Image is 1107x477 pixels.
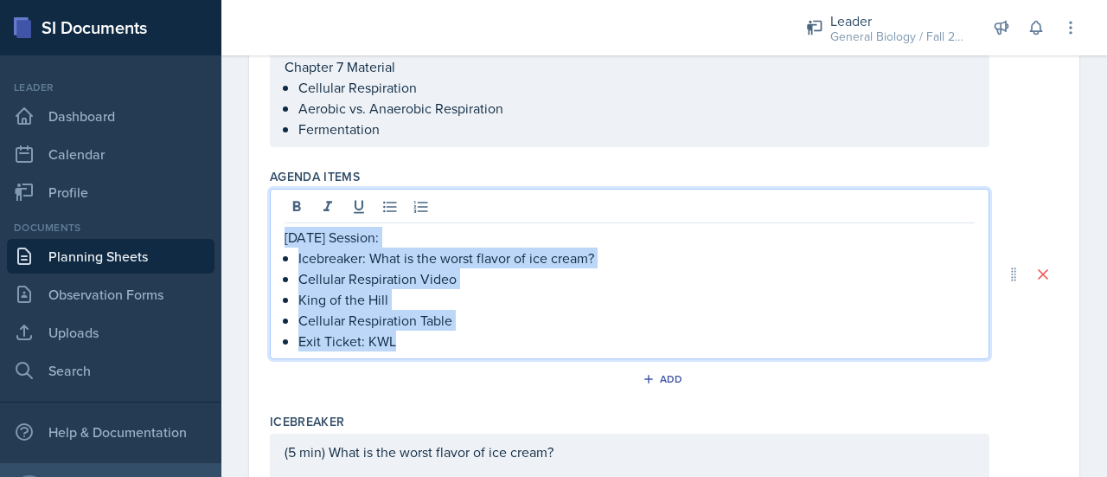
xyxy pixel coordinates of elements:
p: Aerobic vs. Anaerobic Respiration [298,98,975,119]
p: Icebreaker: What is the worst flavor of ice cream? [298,248,975,268]
p: [DATE] Session: [285,227,975,248]
div: Leader [7,80,214,95]
p: (5 min) What is the worst flavor of ice cream? [285,442,975,462]
p: Cellular Respiration Table [298,310,975,331]
label: Agenda items [270,168,360,185]
p: King of the Hill [298,289,975,310]
div: General Biology / Fall 2025 [830,28,969,46]
div: Help & Documentation [7,415,214,449]
p: Chapter 7 Material [285,56,975,77]
p: Fermentation [298,119,975,139]
div: Documents [7,220,214,235]
a: Search [7,353,214,388]
a: Profile [7,175,214,209]
p: Cellular Respiration [298,77,975,98]
div: Leader [830,10,969,31]
p: Exit Ticket: KWL [298,331,975,351]
button: Add [637,366,693,392]
a: Uploads [7,315,214,350]
label: Icebreaker [270,413,345,430]
a: Calendar [7,137,214,171]
a: Dashboard [7,99,214,133]
div: Add [646,372,683,386]
a: Planning Sheets [7,239,214,274]
p: Cellular Respiration Video [298,268,975,289]
a: Observation Forms [7,277,214,312]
